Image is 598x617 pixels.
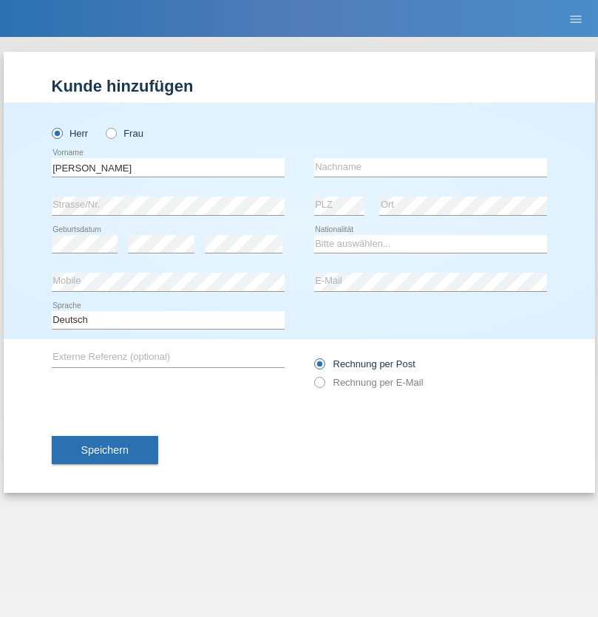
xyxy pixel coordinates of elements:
[314,358,324,377] input: Rechnung per Post
[314,377,324,395] input: Rechnung per E-Mail
[52,77,547,95] h1: Kunde hinzufügen
[81,444,129,456] span: Speichern
[314,377,424,388] label: Rechnung per E-Mail
[52,436,158,464] button: Speichern
[106,128,143,139] label: Frau
[568,12,583,27] i: menu
[52,128,61,137] input: Herr
[52,128,89,139] label: Herr
[314,358,415,369] label: Rechnung per Post
[106,128,115,137] input: Frau
[561,14,591,23] a: menu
